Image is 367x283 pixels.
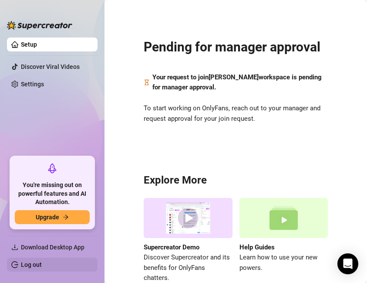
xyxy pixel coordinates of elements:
[144,72,150,93] span: hourglass
[36,214,59,221] span: Upgrade
[7,21,72,30] img: logo-BBDzfeDw.svg
[337,253,358,274] div: Open Intercom Messenger
[21,63,80,70] a: Discover Viral Videos
[21,261,42,268] a: Log out
[21,81,44,88] a: Settings
[144,39,328,55] h2: Pending for manager approval
[63,214,69,220] span: arrow-right
[15,181,90,207] span: You're missing out on powerful features and AI Automation.
[21,244,84,251] span: Download Desktop App
[239,243,275,251] strong: Help Guides
[144,198,232,238] img: supercreator demo
[152,73,322,92] strong: Your request to join [PERSON_NAME] workspace is pending for manager approval.
[11,244,18,251] span: download
[239,252,328,273] span: Learn how to use your new powers.
[144,243,199,251] strong: Supercreator Demo
[144,103,328,124] span: To start working on OnlyFans, reach out to your manager and request approval for your join request.
[239,198,328,238] img: help guides
[15,210,90,224] button: Upgradearrow-right
[144,174,328,188] h3: Explore More
[47,163,57,174] span: rocket
[21,41,37,48] a: Setup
